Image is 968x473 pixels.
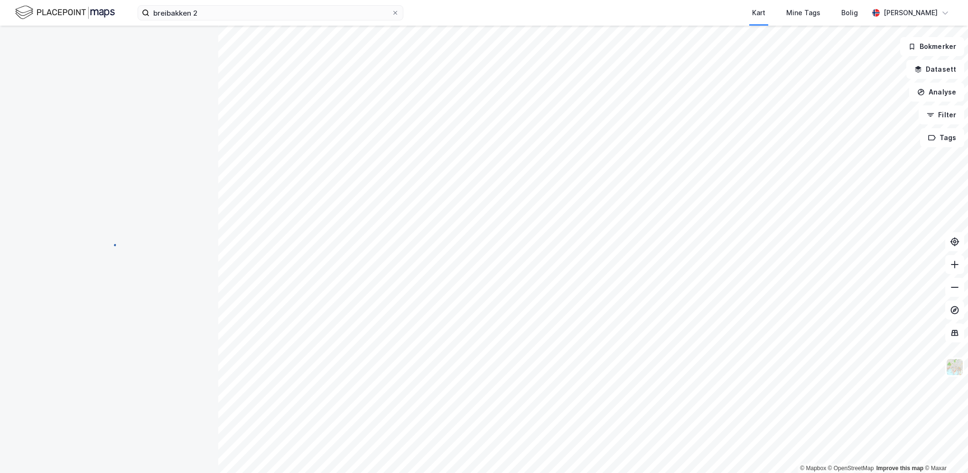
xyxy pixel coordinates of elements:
[841,7,858,19] div: Bolig
[920,128,964,147] button: Tags
[919,105,964,124] button: Filter
[906,60,964,79] button: Datasett
[900,37,964,56] button: Bokmerker
[884,7,938,19] div: [PERSON_NAME]
[876,465,923,472] a: Improve this map
[909,83,964,102] button: Analyse
[921,427,968,473] iframe: Chat Widget
[828,465,874,472] a: OpenStreetMap
[102,236,117,251] img: spinner.a6d8c91a73a9ac5275cf975e30b51cfb.svg
[946,358,964,376] img: Z
[149,6,391,20] input: Søk på adresse, matrikkel, gårdeiere, leietakere eller personer
[15,4,115,21] img: logo.f888ab2527a4732fd821a326f86c7f29.svg
[752,7,765,19] div: Kart
[786,7,820,19] div: Mine Tags
[800,465,826,472] a: Mapbox
[921,427,968,473] div: Kontrollprogram for chat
